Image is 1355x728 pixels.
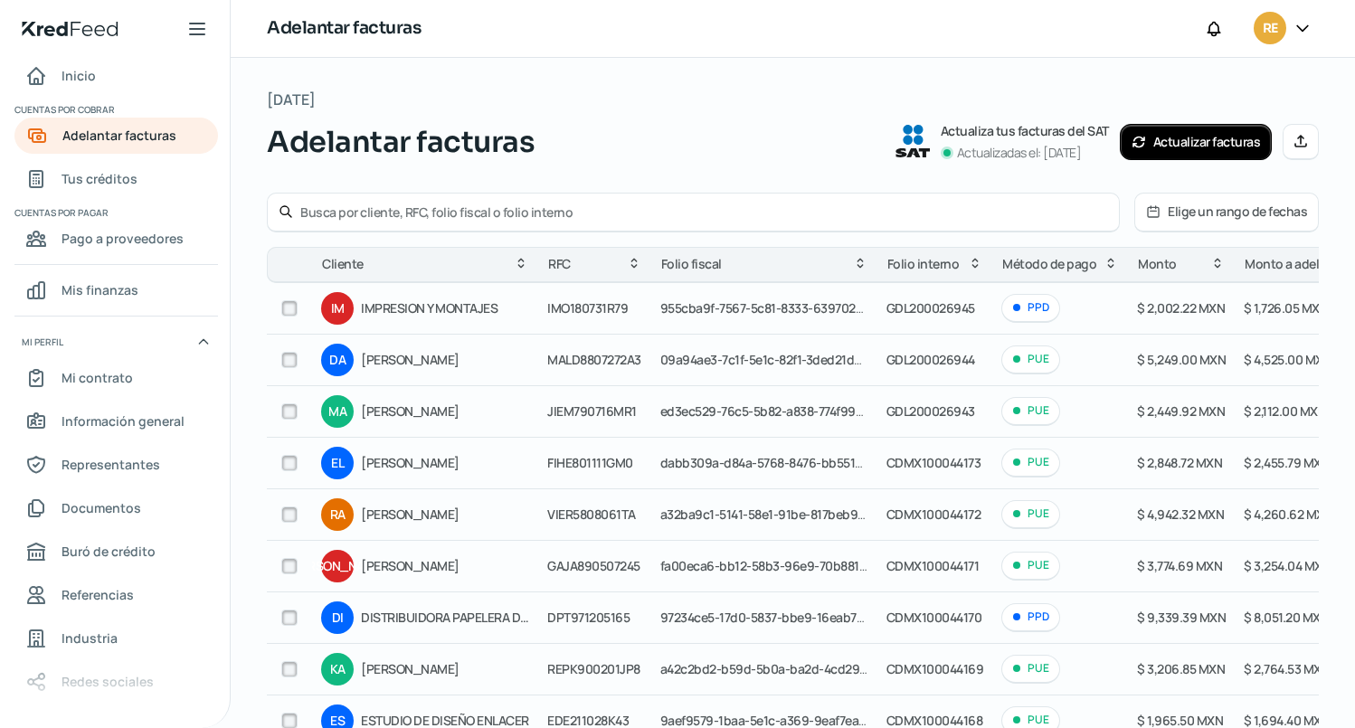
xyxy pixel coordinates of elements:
[62,496,141,519] span: Documentos
[886,506,981,523] span: CDMX100044172
[322,253,364,275] span: Cliente
[1001,449,1060,477] div: PUE
[321,653,354,685] div: KA
[1244,506,1332,523] span: $ 4,260.62 MXN
[1001,397,1060,425] div: PUE
[62,124,176,147] span: Adelantar facturas
[361,555,529,577] span: [PERSON_NAME]
[1135,194,1318,231] button: Elige un rango de fechas
[547,660,640,677] span: REPK900201JP8
[62,227,184,250] span: Pago a proveedores
[1244,299,1328,317] span: $ 1,726.05 MXN
[300,203,1108,221] input: Busca por cliente, RFC, folio fiscal o folio interno
[1001,345,1060,373] div: PUE
[321,601,354,634] div: DI
[14,58,218,94] a: Inicio
[267,15,421,42] h1: Adelantar facturas
[1001,655,1060,683] div: PUE
[321,447,354,479] div: EL
[1138,253,1177,275] span: Monto
[62,627,118,649] span: Industria
[62,583,134,606] span: Referencias
[62,540,156,563] span: Buró de crédito
[886,557,980,574] span: CDMX100044171
[886,454,981,471] span: CDMX100044173
[1137,454,1222,471] span: $ 2,848.72 MXN
[14,360,218,396] a: Mi contrato
[267,87,316,113] span: [DATE]
[361,504,529,525] span: [PERSON_NAME]
[14,118,218,154] a: Adelantar facturas
[14,272,218,308] a: Mis finanzas
[1244,609,1329,626] span: $ 8,051.20 MXN
[22,334,63,350] span: Mi perfil
[1001,552,1060,580] div: PUE
[321,498,354,531] div: RA
[886,660,984,677] span: CDMX100044169
[267,120,535,164] span: Adelantar facturas
[14,577,218,613] a: Referencias
[14,403,218,440] a: Información general
[14,620,218,657] a: Industria
[1245,253,1350,275] span: Monto a adelantar
[660,660,908,677] span: a42c2bd2-b59d-5b0a-ba2d-4cd298657d23
[886,402,975,420] span: GDL200026943
[14,161,218,197] a: Tus créditos
[361,349,529,371] span: [PERSON_NAME]
[660,557,903,574] span: fa00eca6-bb12-58b3-96e9-70b881486eb6
[660,351,890,368] span: 09a94ae3-7c1f-5e1c-82f1-3ded21ddceb3
[321,395,354,428] div: MA
[886,299,975,317] span: GDL200026945
[14,534,218,570] a: Buró de crédito
[62,453,160,476] span: Representantes
[1137,557,1222,574] span: $ 3,774.69 MXN
[1001,500,1060,528] div: PUE
[361,401,529,422] span: [PERSON_NAME]
[14,664,218,700] a: Redes sociales
[361,452,529,474] span: [PERSON_NAME]
[660,454,905,471] span: dabb309a-d84a-5768-8476-bb55179b5e93
[62,279,138,301] span: Mis finanzas
[1137,506,1224,523] span: $ 4,942.32 MXN
[660,299,898,317] span: 955cba9f-7567-5c81-8333-639702ca094a
[547,454,633,471] span: FIHE801111GM0
[1002,253,1096,275] span: Método de pago
[1001,294,1060,322] div: PPD
[1137,351,1226,368] span: $ 5,249.00 MXN
[14,204,215,221] span: Cuentas por pagar
[660,402,895,420] span: ed3ec529-76c5-5b82-a838-774f996efc68
[547,557,640,574] span: GAJA890507245
[1137,609,1226,626] span: $ 9,339.39 MXN
[321,292,354,325] div: IM
[62,64,96,87] span: Inicio
[547,299,628,317] span: IMO180731R79
[1001,603,1060,631] div: PPD
[1244,454,1330,471] span: $ 2,455.79 MXN
[62,410,185,432] span: Información general
[547,402,637,420] span: JIEM790716MR1
[547,351,641,368] span: MALD8807272A3
[361,298,529,319] span: IMPRESION Y MONTAJES
[895,125,930,157] img: SAT logo
[660,609,900,626] span: 97234ce5-17d0-5837-bbe9-16eab7200a49
[361,607,529,629] span: DISTRIBUIDORA PAPELERA DE TEHUACAN
[886,609,982,626] span: CDMX100044170
[1244,660,1330,677] span: $ 2,764.53 MXN
[660,506,893,523] span: a32ba9c1-5141-58e1-91be-817beb9ad010
[887,253,960,275] span: Folio interno
[957,142,1082,164] p: Actualizadas el: [DATE]
[62,167,137,190] span: Tus créditos
[1137,660,1225,677] span: $ 3,206.85 MXN
[361,658,529,680] span: [PERSON_NAME]
[14,447,218,483] a: Representantes
[62,670,154,693] span: Redes sociales
[547,609,630,626] span: DPT971205165
[1244,402,1326,420] span: $ 2,112.00 MXN
[661,253,722,275] span: Folio fiscal
[1244,351,1331,368] span: $ 4,525.00 MXN
[1137,299,1225,317] span: $ 2,002.22 MXN
[941,120,1109,142] p: Actualiza tus facturas del SAT
[14,221,218,257] a: Pago a proveedores
[548,253,571,275] span: RFC
[1120,124,1273,160] button: Actualizar facturas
